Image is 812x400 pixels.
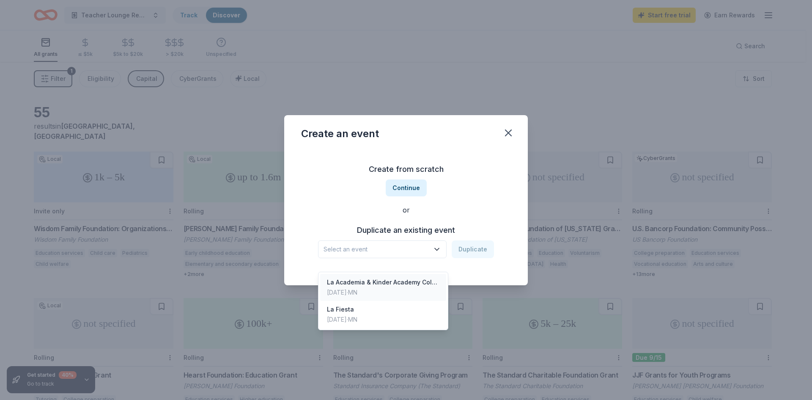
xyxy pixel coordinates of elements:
div: [DATE] · MN [327,287,439,298]
button: Select an event [318,240,447,258]
div: La Academia & Kinder Academy Color Run [327,277,439,287]
div: [DATE] · MN [327,314,357,325]
div: Select an event [318,272,448,330]
div: La Fiesta [327,304,357,314]
span: Select an event [324,244,429,254]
